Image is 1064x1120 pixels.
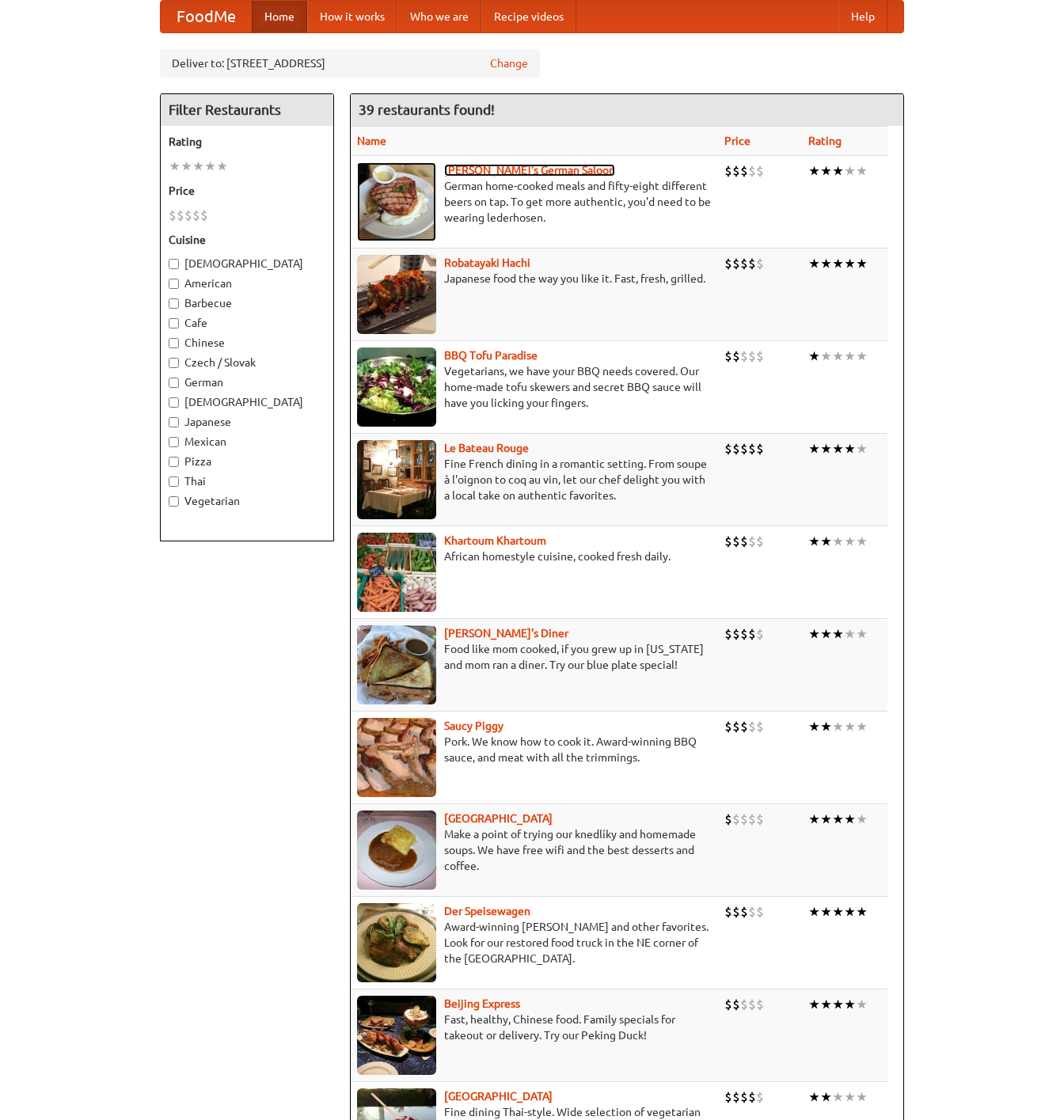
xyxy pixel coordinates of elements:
li: $ [740,1088,748,1106]
li: $ [756,255,764,272]
p: African homestyle cuisine, cooked fresh daily. [357,549,712,564]
li: ★ [844,533,856,550]
li: $ [724,347,732,365]
li: ★ [856,255,868,272]
a: Saucy Piggy [444,719,503,732]
input: American [169,279,179,289]
img: czechpoint.jpg [357,811,436,890]
li: ★ [832,162,844,180]
label: Japanese [169,414,325,430]
label: [DEMOGRAPHIC_DATA] [169,256,325,271]
p: Vegetarians, we have your BBQ needs covered. Our home-made tofu skewers and secret BBQ sauce will... [357,363,712,411]
li: ★ [832,533,844,550]
a: [GEOGRAPHIC_DATA] [444,1090,553,1103]
h4: Filter Restaurants [161,94,333,126]
li: $ [724,440,732,457]
li: $ [748,162,756,180]
img: esthers.jpg [357,162,436,241]
h5: Rating [169,134,325,150]
label: Czech / Slovak [169,355,325,370]
li: ★ [808,718,820,735]
li: $ [732,1088,740,1106]
li: ★ [180,158,192,175]
li: ★ [856,1088,868,1106]
li: ★ [820,255,832,272]
li: ★ [856,440,868,457]
li: ★ [808,255,820,272]
label: Barbecue [169,295,325,311]
li: ★ [820,811,832,828]
li: ★ [820,533,832,550]
ng-pluralize: 39 restaurants found! [359,102,495,117]
a: Der Speisewagen [444,905,530,917]
label: [DEMOGRAPHIC_DATA] [169,394,325,410]
a: How it works [307,1,397,32]
li: ★ [808,1088,820,1106]
li: $ [732,811,740,828]
li: ★ [844,811,856,828]
a: Beijing Express [444,997,520,1010]
li: ★ [856,625,868,643]
input: Barbecue [169,298,179,309]
li: $ [756,440,764,457]
p: Pork. We know how to cook it. Award-winning BBQ sauce, and meat with all the trimmings. [357,734,712,765]
li: $ [724,1088,732,1106]
li: ★ [832,996,844,1013]
li: $ [748,903,756,921]
a: Le Bateau Rouge [444,442,529,454]
a: Khartoum Khartoum [444,534,546,547]
li: ★ [808,162,820,180]
a: Change [490,55,528,71]
img: robatayaki.jpg [357,255,436,334]
li: $ [200,207,208,224]
li: ★ [820,903,832,921]
li: ★ [832,255,844,272]
img: khartoum.jpg [357,533,436,612]
p: German home-cooked meals and fifty-eight different beers on tap. To get more authentic, you'd nee... [357,178,712,226]
li: $ [756,996,764,1013]
b: Robatayaki Hachi [444,256,530,269]
li: ★ [820,347,832,365]
li: $ [740,347,748,365]
p: Make a point of trying our knedlíky and homemade soups. We have free wifi and the best desserts a... [357,826,712,874]
a: BBQ Tofu Paradise [444,349,538,362]
a: [PERSON_NAME]'s Diner [444,627,568,640]
label: Cafe [169,315,325,331]
li: ★ [169,158,180,175]
li: $ [724,718,732,735]
li: $ [748,533,756,550]
a: Home [252,1,307,32]
a: [PERSON_NAME]'s German Saloon [444,164,615,177]
li: ★ [808,533,820,550]
li: $ [756,903,764,921]
label: Vegetarian [169,493,325,509]
input: Czech / Slovak [169,358,179,368]
h5: Price [169,183,325,199]
img: tofuparadise.jpg [357,347,436,427]
div: Deliver to: [STREET_ADDRESS] [160,49,540,78]
label: Mexican [169,434,325,450]
li: ★ [844,1088,856,1106]
li: $ [740,162,748,180]
input: German [169,378,179,388]
img: sallys.jpg [357,625,436,704]
a: Name [357,135,386,147]
li: $ [724,996,732,1013]
b: [GEOGRAPHIC_DATA] [444,812,553,825]
li: $ [756,347,764,365]
li: ★ [844,255,856,272]
img: bateaurouge.jpg [357,440,436,519]
label: American [169,275,325,291]
a: FoodMe [161,1,252,32]
li: $ [177,207,184,224]
li: ★ [832,718,844,735]
li: $ [724,625,732,643]
label: German [169,374,325,390]
li: $ [756,811,764,828]
a: Price [724,135,750,147]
